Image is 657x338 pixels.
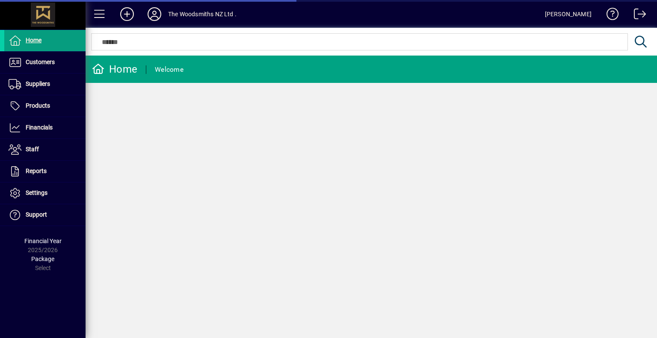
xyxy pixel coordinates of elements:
[26,168,47,174] span: Reports
[24,238,62,244] span: Financial Year
[168,7,237,21] div: The Woodsmiths NZ Ltd .
[4,52,86,73] a: Customers
[26,124,53,131] span: Financials
[92,62,137,76] div: Home
[4,182,86,204] a: Settings
[4,73,86,95] a: Suppliers
[4,139,86,160] a: Staff
[26,146,39,153] span: Staff
[627,2,646,29] a: Logout
[26,102,50,109] span: Products
[600,2,619,29] a: Knowledge Base
[545,7,592,21] div: [PERSON_NAME]
[4,161,86,182] a: Reports
[31,256,54,262] span: Package
[113,6,141,22] button: Add
[141,6,168,22] button: Profile
[26,37,41,44] span: Home
[4,204,86,226] a: Support
[26,59,55,65] span: Customers
[4,117,86,138] a: Financials
[26,189,47,196] span: Settings
[26,211,47,218] span: Support
[4,95,86,117] a: Products
[26,80,50,87] span: Suppliers
[155,63,183,76] div: Welcome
